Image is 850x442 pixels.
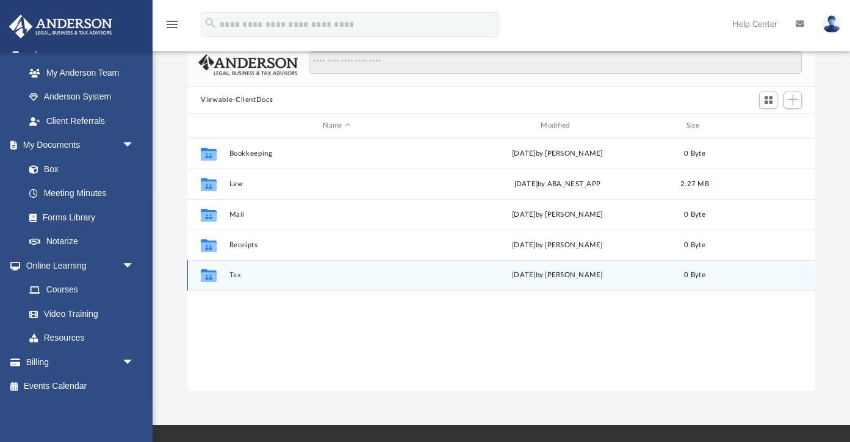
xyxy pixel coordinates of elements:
div: [DATE] by [PERSON_NAME] [450,209,665,220]
a: Courses [17,278,146,302]
a: Box [17,157,140,181]
a: Forms Library [17,205,140,230]
span: 0 Byte [684,242,705,248]
input: Search files and folders [309,51,802,74]
span: 0 Byte [684,272,705,278]
a: Video Training [17,302,140,326]
button: Mail [229,211,445,219]
div: Name [229,120,444,131]
a: My Documentsarrow_drop_down [9,133,146,158]
div: [DATE] by [PERSON_NAME] [450,270,665,281]
button: Tax [229,272,445,280]
button: Add [783,92,802,109]
a: Client Referrals [17,109,146,133]
span: 2.27 MB [680,181,709,187]
div: [DATE] by [PERSON_NAME] [450,240,665,251]
span: arrow_drop_down [122,253,146,278]
span: 0 Byte [684,150,705,157]
a: Meeting Minutes [17,181,146,206]
div: Size [671,120,719,131]
a: Billingarrow_drop_down [9,350,153,374]
span: arrow_drop_down [122,133,146,158]
button: Law [229,180,445,188]
button: Receipts [229,241,445,249]
a: menu [165,23,179,32]
div: id [193,120,223,131]
a: My Anderson Team [17,60,140,85]
div: id [724,120,810,131]
button: Switch to Grid View [759,92,777,109]
span: 0 Byte [684,211,705,218]
a: Resources [17,326,146,350]
img: User Pic [823,15,841,33]
a: Events Calendar [9,374,153,399]
button: Viewable-ClientDocs [201,95,273,106]
i: menu [165,17,179,32]
i: search [204,16,217,30]
a: Online Learningarrow_drop_down [9,253,146,278]
img: Anderson Advisors Platinum Portal [5,15,116,38]
a: Notarize [17,230,146,254]
div: [DATE] by ABA_NEST_APP [450,179,665,190]
button: Bookkeeping [229,150,445,158]
a: Anderson System [17,85,146,109]
div: Modified [450,120,665,131]
div: [DATE] by [PERSON_NAME] [450,148,665,159]
span: arrow_drop_down [122,350,146,375]
div: grid [187,138,815,391]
